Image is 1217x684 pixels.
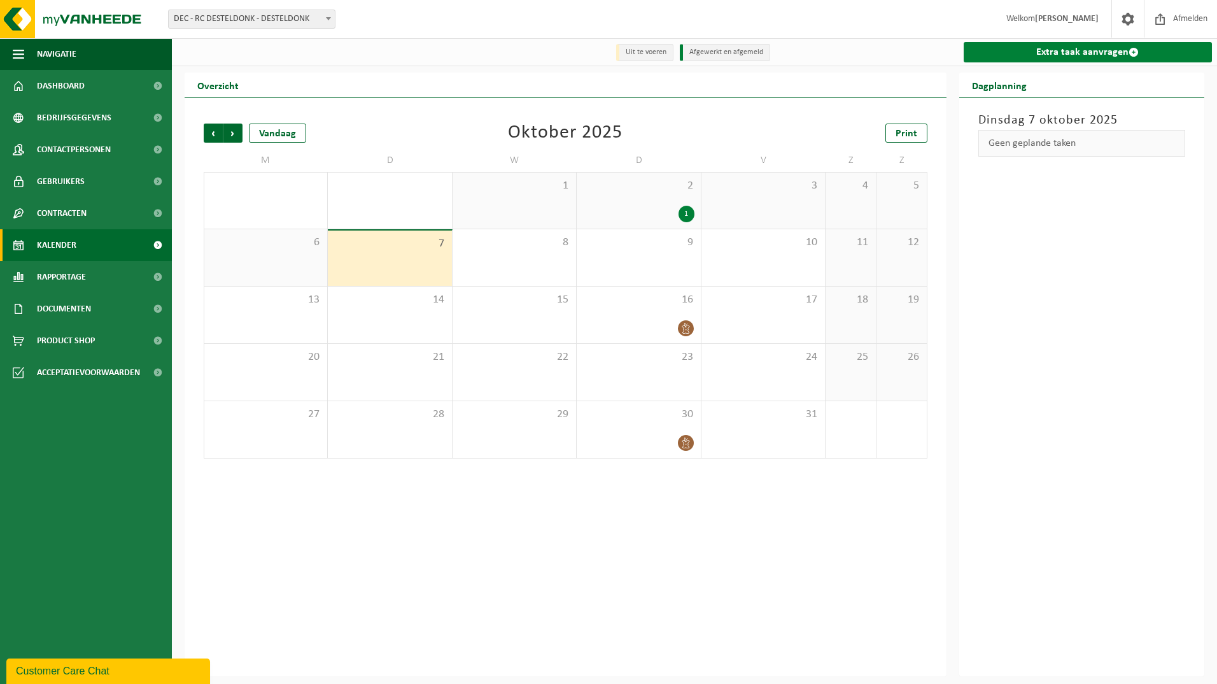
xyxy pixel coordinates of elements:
span: 6 [211,236,321,250]
td: W [453,149,577,172]
span: 30 [583,408,694,422]
span: Vorige [204,124,223,143]
li: Uit te voeren [616,44,673,61]
h3: Dinsdag 7 oktober 2025 [978,111,1186,130]
td: D [328,149,452,172]
td: V [701,149,826,172]
span: Documenten [37,293,91,325]
span: Print [896,129,917,139]
td: D [577,149,701,172]
li: Afgewerkt en afgemeld [680,44,770,61]
span: 3 [708,179,819,193]
td: Z [876,149,927,172]
a: Extra taak aanvragen [964,42,1213,62]
h2: Overzicht [185,73,251,97]
span: Acceptatievoorwaarden [37,357,140,388]
span: 11 [832,236,869,250]
span: DEC - RC DESTELDONK - DESTELDONK [169,10,335,28]
span: 4 [832,179,869,193]
span: 23 [583,350,694,364]
span: Contracten [37,197,87,229]
span: 31 [708,408,819,422]
span: 22 [459,350,570,364]
span: 7 [334,237,445,251]
span: 10 [708,236,819,250]
span: Gebruikers [37,166,85,197]
span: 17 [708,293,819,307]
span: 2 [583,179,694,193]
span: 1 [459,179,570,193]
span: 19 [883,293,920,307]
span: Dashboard [37,70,85,102]
td: Z [826,149,876,172]
span: 28 [334,408,445,422]
span: 16 [583,293,694,307]
span: Kalender [37,229,76,261]
div: 1 [679,206,694,222]
span: 14 [334,293,445,307]
span: Contactpersonen [37,134,111,166]
span: 27 [211,408,321,422]
h2: Dagplanning [959,73,1039,97]
div: Vandaag [249,124,306,143]
span: 9 [583,236,694,250]
div: Oktober 2025 [508,124,623,143]
span: Volgende [223,124,243,143]
span: DEC - RC DESTELDONK - DESTELDONK [168,10,335,29]
span: 15 [459,293,570,307]
span: 13 [211,293,321,307]
div: Geen geplande taken [978,130,1186,157]
span: 8 [459,236,570,250]
span: 29 [459,408,570,422]
td: M [204,149,328,172]
iframe: chat widget [6,656,213,684]
span: Navigatie [37,38,76,70]
a: Print [885,124,927,143]
span: 12 [883,236,920,250]
span: 26 [883,350,920,364]
span: Product Shop [37,325,95,357]
span: 20 [211,350,321,364]
strong: [PERSON_NAME] [1035,14,1099,24]
span: 18 [832,293,869,307]
span: 21 [334,350,445,364]
span: Bedrijfsgegevens [37,102,111,134]
span: Rapportage [37,261,86,293]
span: 25 [832,350,869,364]
span: 24 [708,350,819,364]
span: 5 [883,179,920,193]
